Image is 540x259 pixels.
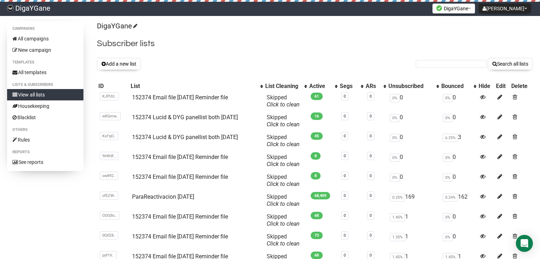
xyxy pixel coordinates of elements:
[440,91,477,111] td: 0
[7,33,83,44] a: All campaigns
[366,83,380,90] div: ARs
[267,220,300,227] a: Click to clean
[7,148,83,156] li: Reports
[390,213,405,221] span: 1.45%
[344,173,346,178] a: 0
[267,240,300,247] a: Click to clean
[100,92,119,100] span: KJPUU..
[98,83,128,90] div: ID
[364,81,387,91] th: ARs: No sort applied, activate to apply an ascending sort
[267,173,300,187] span: Skipped
[308,81,338,91] th: Active: No sort applied, activate to apply an ascending sort
[100,231,118,239] span: 0QEE8..
[132,193,194,200] a: ParaReactivacion [DATE]
[387,91,440,111] td: 0
[311,232,323,239] span: 73
[370,154,372,158] a: 0
[265,83,301,90] div: List Cleaning
[436,5,442,11] img: favicons
[488,58,533,70] button: Search all lists
[267,154,300,167] span: Skipped
[443,94,453,102] span: 0%
[390,233,405,241] span: 1.35%
[370,233,372,238] a: 0
[7,81,83,89] li: Lists & subscribers
[131,83,257,90] div: List
[311,192,330,199] span: 68,409
[97,81,129,91] th: ID: No sort applied, sorting is disabled
[344,114,346,119] a: 0
[370,94,372,99] a: 0
[443,213,453,221] span: 0%
[479,4,531,13] button: [PERSON_NAME]
[387,81,440,91] th: Unsubscribed: No sort applied, activate to apply an ascending sort
[344,213,346,218] a: 0
[267,161,300,167] a: Click to clean
[100,192,118,200] span: ofEZW..
[97,58,141,70] button: Add a new list
[100,112,121,120] span: wRGmw..
[440,81,477,91] th: Bounced: No sort applied, activate to apply an ascending sort
[387,171,440,191] td: 0
[267,181,300,187] a: Click to clean
[267,200,300,207] a: Click to clean
[267,233,300,247] span: Skipped
[440,111,477,131] td: 0
[387,131,440,151] td: 0
[267,134,300,148] span: Skipped
[338,81,364,91] th: Segs: No sort applied, activate to apply an ascending sort
[7,89,83,100] a: View all lists
[432,4,475,13] button: DigaYGane
[344,233,346,238] a: 0
[7,134,83,145] a: Rules
[443,193,458,202] span: 0.24%
[387,191,440,210] td: 169
[344,134,346,138] a: 0
[132,114,238,121] a: 152374 Lucid & DYG panellist both [DATE]
[311,172,321,180] span: 8
[267,213,300,227] span: Skipped
[440,131,477,151] td: 3
[97,22,136,30] a: DigaYGane
[7,156,83,168] a: See reports
[443,134,458,142] span: 6.25%
[370,213,372,218] a: 0
[7,44,83,56] a: New campaign
[496,83,508,90] div: Edit
[370,193,372,198] a: 0
[440,171,477,191] td: 0
[267,114,300,128] span: Skipped
[441,83,470,90] div: Bounced
[132,173,228,180] a: 152374 Email file [DATE] Reminder file
[443,233,453,241] span: 0%
[390,173,400,182] span: 0%
[132,134,238,140] a: 152374 Lucid & DYG panellist both [DATE]
[311,152,321,160] span: 8
[370,253,372,258] a: 0
[311,112,323,120] span: 16
[100,172,118,180] span: ow892..
[344,154,346,158] a: 0
[7,24,83,33] li: Campaigns
[267,121,300,128] a: Click to clean
[309,83,331,90] div: Active
[440,230,477,250] td: 0
[440,191,477,210] td: 162
[510,81,533,91] th: Delete: No sort applied, sorting is disabled
[388,83,433,90] div: Unsubscribed
[344,94,346,99] a: 0
[311,252,323,259] span: 68
[100,132,118,140] span: KsFqO..
[132,154,228,160] a: 152374 Email file [DATE] Reminder file
[132,94,228,101] a: 152374 Email file [DATE] Reminder file
[129,81,264,91] th: List: No sort applied, activate to apply an ascending sort
[387,111,440,131] td: 0
[443,114,453,122] span: 0%
[516,235,533,252] div: Open Intercom Messenger
[311,212,323,219] span: 68
[440,151,477,171] td: 0
[311,93,323,100] span: 61
[390,154,400,162] span: 0%
[387,210,440,230] td: 1
[387,230,440,250] td: 1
